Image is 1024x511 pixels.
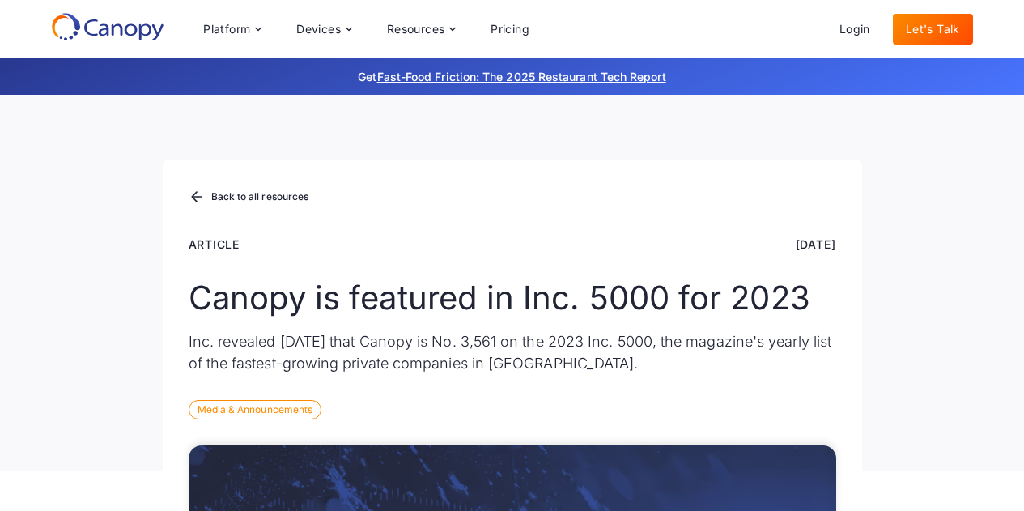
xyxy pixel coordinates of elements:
p: Get [116,68,909,85]
div: Devices [296,23,341,35]
a: Let's Talk [893,14,973,45]
div: Article [189,236,240,253]
h1: Canopy is featured in Inc. 5000 for 2023 [189,279,836,317]
div: Media & Announcements [189,400,322,419]
a: Login [826,14,883,45]
div: Back to all resources [211,192,309,202]
p: Inc. revealed [DATE] that Canopy is No. 3,561 on the 2023 Inc. 5000, the magazine's yearly list o... [189,330,836,374]
div: Platform [203,23,250,35]
a: Back to all resources [189,187,309,208]
div: [DATE] [796,236,836,253]
a: Pricing [478,14,542,45]
div: Devices [283,13,364,45]
div: Platform [190,13,274,45]
div: Resources [374,13,468,45]
div: Resources [387,23,445,35]
a: Fast-Food Friction: The 2025 Restaurant Tech Report [377,70,666,83]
